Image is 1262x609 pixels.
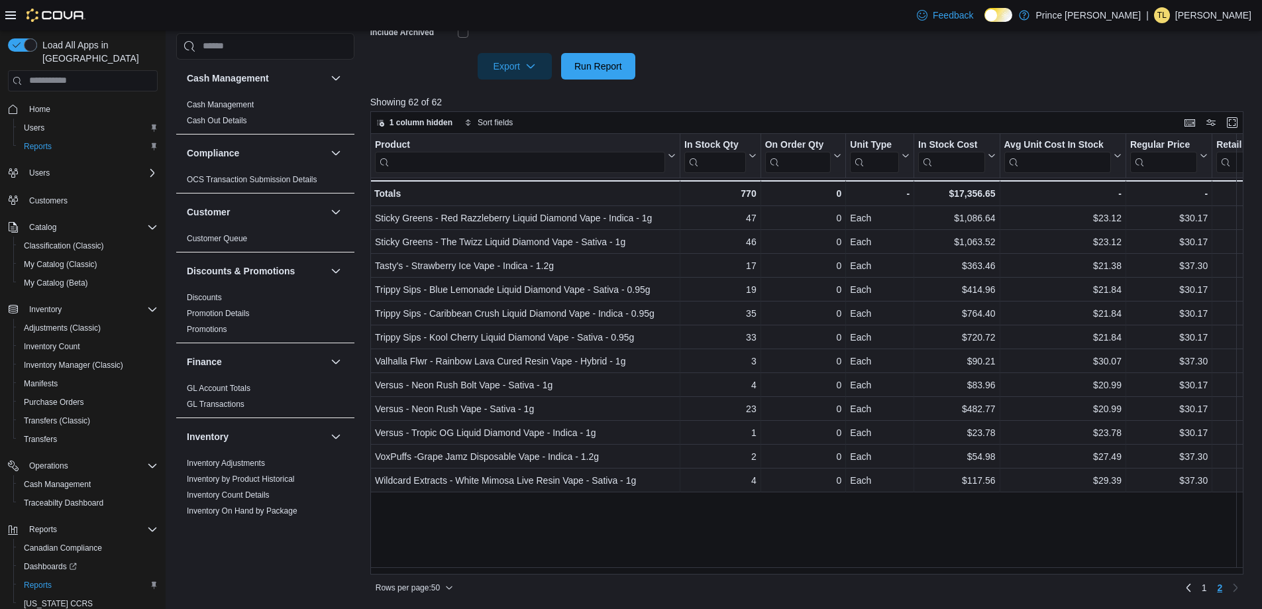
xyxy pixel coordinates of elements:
[486,53,544,80] span: Export
[764,329,841,345] div: 0
[187,264,295,278] h3: Discounts & Promotions
[187,458,265,469] span: Inventory Adjustments
[375,282,676,298] div: Trippy Sips - Blue Lemonade Liquid Diamond Vape - Sativa - 0.95g
[24,241,104,251] span: Classification (Classic)
[1130,139,1197,152] div: Regular Price
[187,72,325,85] button: Cash Management
[375,472,676,488] div: Wildcard Extracts - White Mimosa Live Resin Vape - Sativa - 1g
[684,425,757,441] div: 1
[187,292,222,303] span: Discounts
[29,304,62,315] span: Inventory
[684,401,757,417] div: 23
[176,380,354,417] div: Finance
[850,282,910,298] div: Each
[1130,282,1208,298] div: $30.17
[19,394,89,410] a: Purchase Orders
[371,115,458,131] button: 1 column hidden
[187,474,295,484] span: Inventory by Product Historical
[13,119,163,137] button: Users
[29,195,68,206] span: Customers
[19,275,93,291] a: My Catalog (Beta)
[684,234,757,250] div: 46
[1130,139,1197,173] div: Regular Price
[24,219,158,235] span: Catalog
[764,139,831,152] div: On Order Qty
[1004,449,1121,465] div: $27.49
[1130,377,1208,393] div: $30.17
[764,139,831,173] div: On Order Qty
[1157,7,1167,23] span: TL
[1004,353,1121,369] div: $30.07
[13,137,163,156] button: Reports
[850,210,910,226] div: Each
[24,193,73,209] a: Customers
[187,325,227,334] a: Promotions
[918,282,995,298] div: $414.96
[375,401,676,417] div: Versus - Neon Rush Vape - Sativa - 1g
[1004,258,1121,274] div: $21.38
[918,449,995,465] div: $54.98
[375,139,676,173] button: Product
[24,458,74,474] button: Operations
[187,400,244,409] a: GL Transactions
[24,360,123,370] span: Inventory Manager (Classic)
[1004,139,1121,173] button: Avg Unit Cost In Stock
[19,577,57,593] a: Reports
[850,305,910,321] div: Each
[1154,7,1170,23] div: Taylor Larcombe
[375,258,676,274] div: Tasty's - Strawberry Ice Vape - Indica - 1.2g
[176,231,354,252] div: Customer
[13,475,163,494] button: Cash Management
[984,8,1012,22] input: Dark Mode
[684,210,757,226] div: 47
[19,256,103,272] a: My Catalog (Classic)
[13,494,163,512] button: Traceabilty Dashboard
[24,479,91,490] span: Cash Management
[684,329,757,345] div: 33
[19,476,158,492] span: Cash Management
[918,305,995,321] div: $764.40
[187,175,317,184] a: OCS Transaction Submission Details
[375,234,676,250] div: Sticky Greens - The Twizz Liquid Diamond Vape - Sativa - 1g
[187,174,317,185] span: OCS Transaction Submission Details
[24,302,158,317] span: Inventory
[29,524,57,535] span: Reports
[19,376,158,392] span: Manifests
[1130,139,1208,173] button: Regular Price
[1217,581,1222,594] span: 2
[918,139,984,152] div: In Stock Cost
[1130,353,1208,369] div: $37.30
[684,472,757,488] div: 4
[1130,329,1208,345] div: $30.17
[764,353,841,369] div: 0
[24,458,158,474] span: Operations
[3,218,163,237] button: Catalog
[187,234,247,243] a: Customer Queue
[918,139,995,173] button: In Stock Cost
[24,543,102,553] span: Canadian Compliance
[3,457,163,475] button: Operations
[684,449,757,465] div: 2
[24,101,158,117] span: Home
[328,354,344,370] button: Finance
[176,172,354,193] div: Compliance
[1036,7,1141,23] p: Prince [PERSON_NAME]
[764,377,841,393] div: 0
[19,431,62,447] a: Transfers
[26,9,85,22] img: Cova
[574,60,622,73] span: Run Report
[764,186,841,201] div: 0
[376,582,440,593] span: Rows per page : 50
[684,282,757,298] div: 19
[375,305,676,321] div: Trippy Sips - Caribbean Crush Liquid Diamond Vape - Indica - 0.95g
[918,425,995,441] div: $23.78
[24,259,97,270] span: My Catalog (Classic)
[684,139,746,152] div: In Stock Qty
[375,139,665,173] div: Product
[187,506,297,516] a: Inventory On Hand by Package
[684,258,757,274] div: 17
[1196,577,1212,598] a: Page 1 of 2
[187,99,254,110] span: Cash Management
[850,186,910,201] div: -
[13,255,163,274] button: My Catalog (Classic)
